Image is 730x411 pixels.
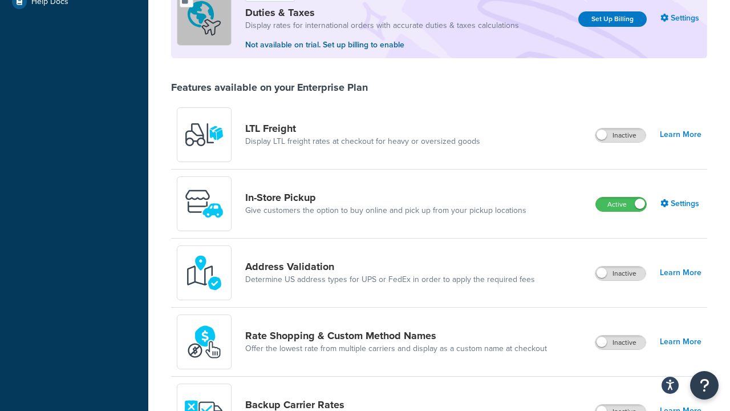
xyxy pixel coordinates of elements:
img: y79ZsPf0fXUFUhFXDzUgf+ktZg5F2+ohG75+v3d2s1D9TjoU8PiyCIluIjV41seZevKCRuEjTPPOKHJsQcmKCXGdfprl3L4q7... [184,115,224,155]
a: In-Store Pickup [245,191,526,204]
a: Backup Carrier Rates [245,398,538,411]
div: Features available on your Enterprise Plan [171,81,368,94]
a: Address Validation [245,260,535,273]
a: LTL Freight [245,122,480,135]
p: Not available on trial. Set up billing to enable [245,39,519,51]
label: Inactive [595,336,646,349]
img: kIG8fy0lQAAAABJRU5ErkJggg== [184,253,224,293]
a: Determine US address types for UPS or FedEx in order to apply the required fees [245,274,535,285]
a: Offer the lowest rate from multiple carriers and display as a custom name at checkout [245,343,547,354]
a: Display rates for international orders with accurate duties & taxes calculations [245,20,519,31]
a: Settings [660,10,701,26]
a: Set Up Billing [578,11,647,27]
img: icon-duo-feat-rate-shopping-ecdd8bed.png [184,322,224,362]
a: Learn More [660,265,701,281]
label: Inactive [595,128,646,142]
a: Display LTL freight rates at checkout for heavy or oversized goods [245,136,480,147]
label: Inactive [595,267,646,280]
img: wfgcfpwTIucLEAAAAASUVORK5CYII= [184,184,224,224]
a: Learn More [660,127,701,143]
label: Active [596,198,646,211]
a: Learn More [660,334,701,350]
a: Settings [660,196,701,212]
a: Duties & Taxes [245,6,519,19]
button: Open Resource Center [690,371,719,400]
a: Give customers the option to buy online and pick up from your pickup locations [245,205,526,216]
a: Rate Shopping & Custom Method Names [245,329,547,342]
